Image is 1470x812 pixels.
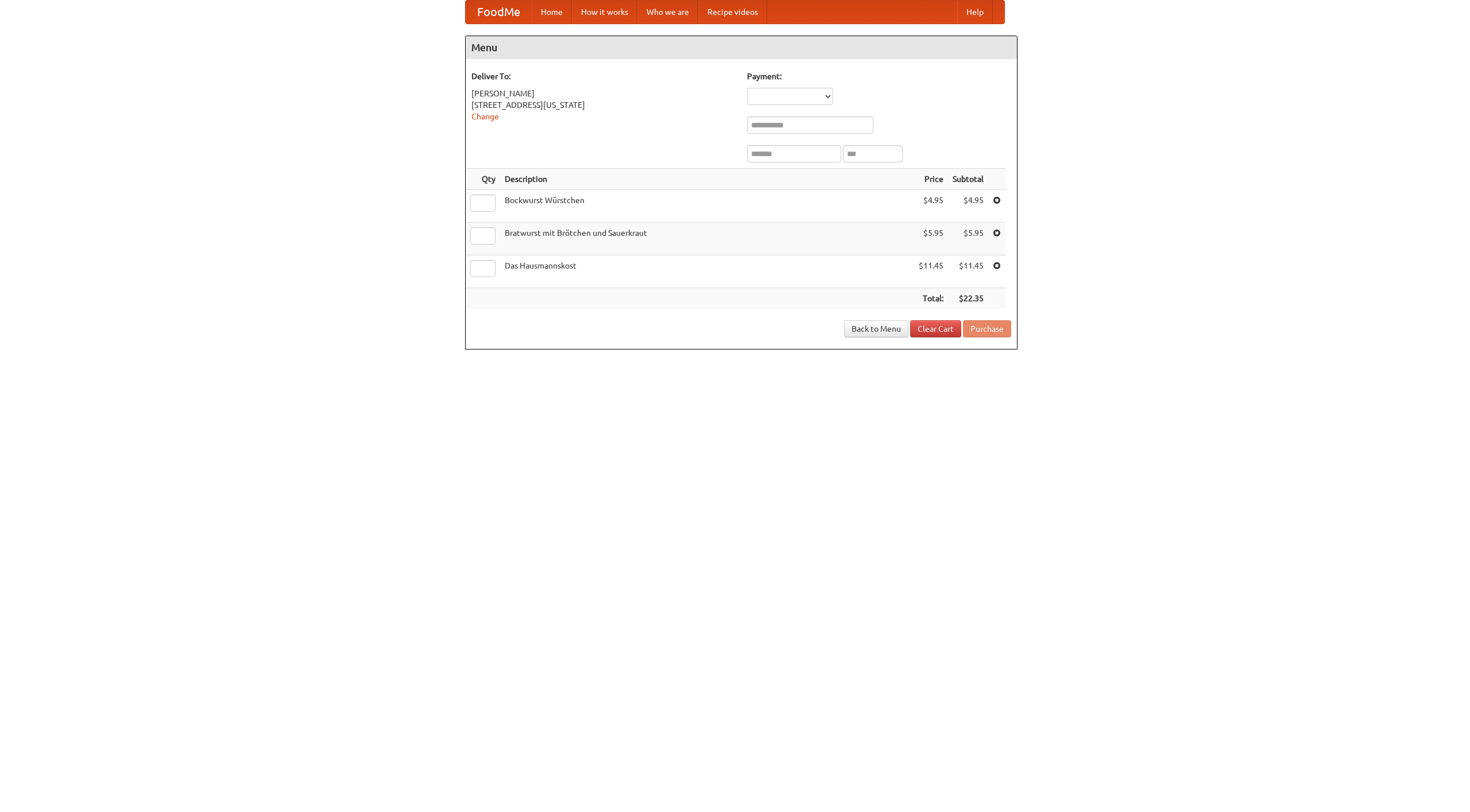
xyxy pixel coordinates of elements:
[948,169,988,190] th: Subtotal
[466,169,500,190] th: Qty
[747,71,1011,82] h5: Payment:
[500,169,914,190] th: Description
[532,1,572,24] a: Home
[466,36,1017,59] h4: Menu
[948,255,988,288] td: $11.45
[948,288,988,309] th: $22.35
[500,255,914,288] td: Das Hausmannskost
[914,255,948,288] td: $11.45
[914,190,948,223] td: $4.95
[914,288,948,309] th: Total:
[572,1,637,24] a: How it works
[500,223,914,255] td: Bratwurst mit Brötchen und Sauerkraut
[948,223,988,255] td: $5.95
[914,169,948,190] th: Price
[948,190,988,223] td: $4.95
[957,1,993,24] a: Help
[844,320,908,337] a: Back to Menu
[471,71,736,82] h5: Deliver To:
[698,1,767,24] a: Recipe videos
[910,320,961,337] a: Clear Cart
[500,190,914,223] td: Bockwurst Würstchen
[914,223,948,255] td: $5.95
[963,320,1011,337] button: Purchase
[471,88,736,99] div: [PERSON_NAME]
[466,1,532,24] a: FoodMe
[471,99,736,111] div: [STREET_ADDRESS][US_STATE]
[637,1,698,24] a: Who we are
[471,112,499,121] a: Change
